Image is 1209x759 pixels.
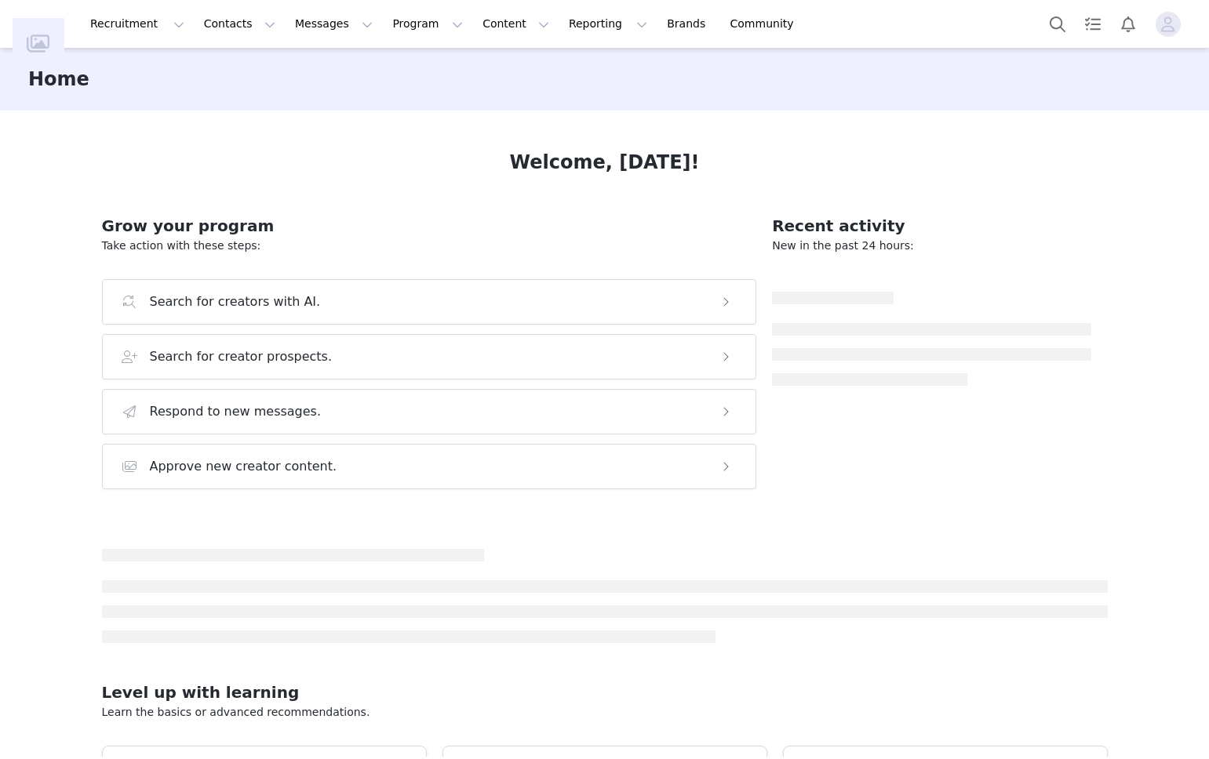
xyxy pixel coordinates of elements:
p: Learn the basics or advanced recommendations. [102,704,1108,721]
h3: Search for creators with AI. [150,292,321,311]
button: Profile [1146,12,1196,37]
h3: Search for creator prospects. [150,347,333,366]
button: Search for creators with AI. [102,279,757,325]
button: Respond to new messages. [102,389,757,434]
a: Tasks [1076,6,1110,42]
button: Recruitment [81,6,194,42]
button: Reporting [559,6,657,42]
h2: Grow your program [102,214,757,238]
button: Messages [286,6,382,42]
button: Content [473,6,559,42]
a: Brands [657,6,719,42]
button: Program [383,6,472,42]
button: Search [1040,6,1075,42]
button: Notifications [1111,6,1145,42]
button: Approve new creator content. [102,444,757,489]
p: New in the past 24 hours: [772,238,1091,254]
a: Community [721,6,810,42]
h1: Welcome, [DATE]! [510,148,700,176]
div: avatar [1160,12,1175,37]
h3: Approve new creator content. [150,457,337,476]
button: Search for creator prospects. [102,334,757,379]
h3: Respond to new messages. [150,402,322,421]
h2: Level up with learning [102,681,1108,704]
h2: Recent activity [772,214,1091,238]
h3: Home [28,65,89,93]
p: Take action with these steps: [102,238,757,254]
button: Contacts [195,6,285,42]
